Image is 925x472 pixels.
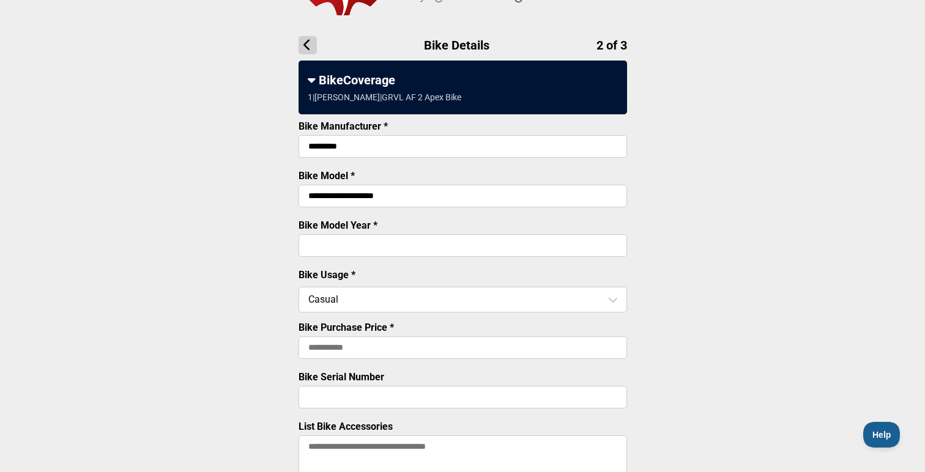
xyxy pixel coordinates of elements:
label: Bike Manufacturer * [299,120,388,132]
div: BikeCoverage [308,73,618,87]
label: Bike Model Year * [299,219,377,231]
iframe: Toggle Customer Support [863,422,901,448]
label: Bike Purchase Price * [299,322,394,333]
label: Bike Model * [299,170,355,182]
label: List Bike Accessories [299,421,393,432]
div: 1 | [PERSON_NAME] | GRVL AF 2 Apex Bike [308,92,461,102]
span: 2 of 3 [596,38,627,53]
label: Bike Serial Number [299,371,384,383]
label: Bike Usage * [299,269,355,281]
h1: Bike Details [299,36,627,54]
